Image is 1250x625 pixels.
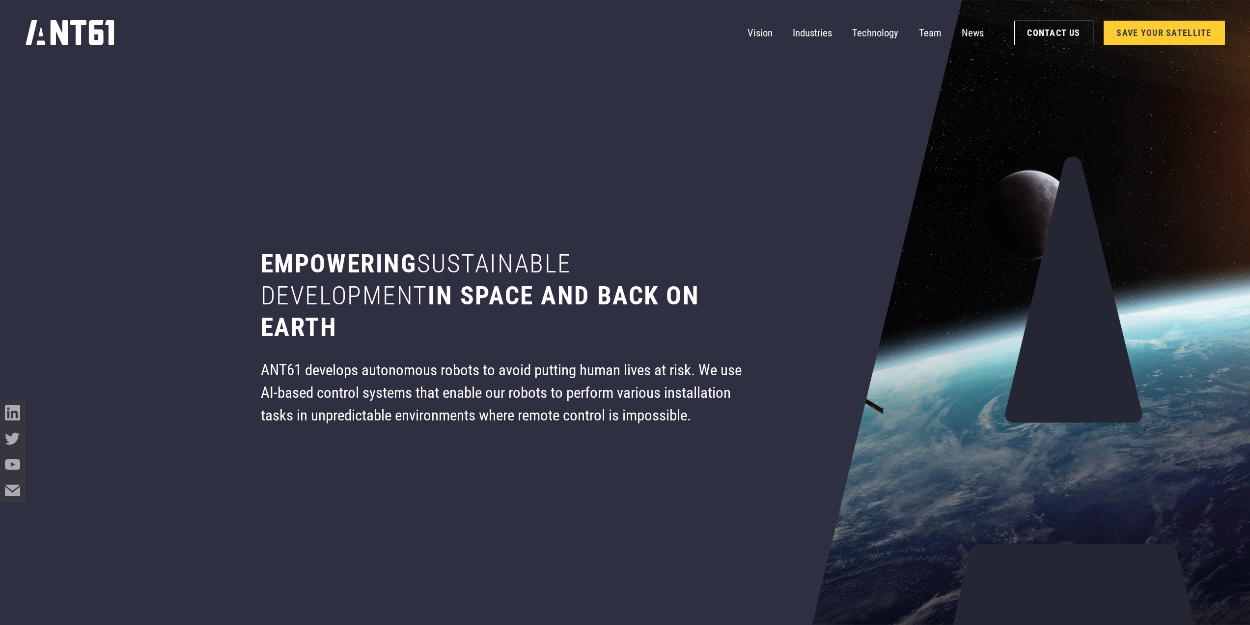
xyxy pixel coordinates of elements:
[793,20,832,46] a: Industries
[26,16,115,50] a: home
[852,20,898,46] a: Technology
[261,249,572,310] span: sustainable development
[1014,21,1093,45] a: Contact Us
[962,20,984,46] a: News
[1104,21,1225,45] a: SAVE YOUR SATELLITE
[261,359,749,427] div: ANT61 develops autonomous robots to avoid putting human lives at risk. We use AI-based control sy...
[919,20,942,46] a: Team
[261,248,749,343] h1: Empowering in space and back on earth
[748,20,773,46] a: Vision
